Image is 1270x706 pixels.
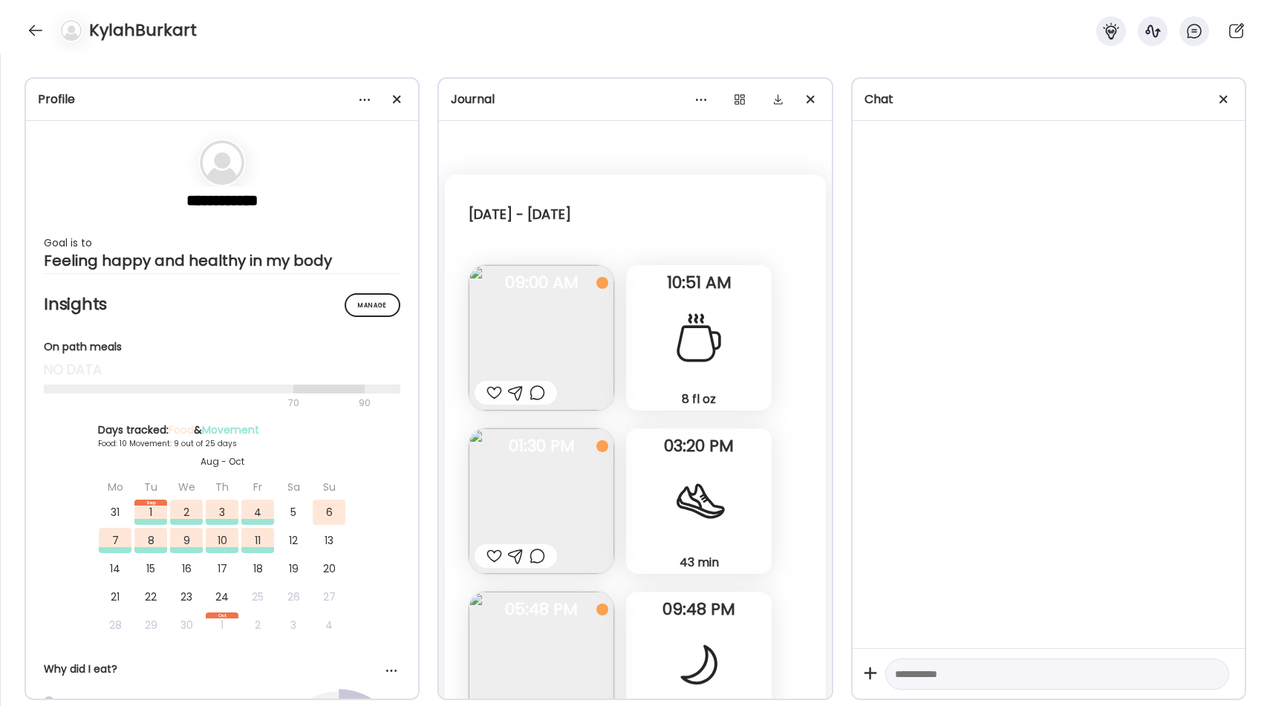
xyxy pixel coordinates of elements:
div: 43 min [632,555,766,570]
div: 6 [313,500,345,525]
div: Feeling happy and healthy in my body [44,252,400,269]
div: 16 [170,556,203,581]
div: 26 [277,584,310,609]
span: Movement [202,422,259,437]
div: Sa [277,474,310,500]
div: 23 [170,584,203,609]
div: 19 [277,556,310,581]
img: bg-avatar-default.svg [200,140,244,185]
div: 3 [277,612,310,638]
div: 21 [99,584,131,609]
div: 1 [134,500,167,525]
div: 14 [99,556,131,581]
div: 20 [313,556,345,581]
div: 29 [134,612,167,638]
div: 28 [99,612,131,638]
div: 13 [313,528,345,553]
div: 12 [277,528,310,553]
div: Profile [38,91,406,108]
div: 2 [170,500,203,525]
span: 09:48 PM [626,603,772,616]
div: Days tracked: & [98,422,346,438]
div: 2 [241,612,274,638]
span: 09:00 AM [469,276,614,290]
div: Oct [206,612,238,618]
div: Journal [451,91,819,108]
div: 17 [206,556,238,581]
div: Sep [134,500,167,506]
div: 8 fl oz [632,391,766,407]
div: Fr [241,474,274,500]
div: 22 [134,584,167,609]
div: 15 [134,556,167,581]
div: Goal is to [44,234,400,252]
div: 1 [206,612,238,638]
div: 27 [313,584,345,609]
div: [DATE] - [DATE] [469,206,571,223]
span: 05:48 PM [469,603,614,616]
div: Mo [99,474,131,500]
div: We [170,474,203,500]
div: 30 [170,612,203,638]
div: On path meals [44,339,400,355]
div: 3 [206,500,238,525]
div: 70 [44,394,354,412]
span: Food [169,422,194,437]
div: Food: 10 Movement: 9 out of 25 days [98,438,346,449]
span: 10:51 AM [626,276,772,290]
div: 25 [241,584,274,609]
span: 01:30 PM [469,439,614,453]
div: 90 [357,394,372,412]
div: 11 [241,528,274,553]
div: 4 [313,612,345,638]
h2: Insights [44,293,400,316]
div: 5 [277,500,310,525]
div: 7 [99,528,131,553]
div: 4 [241,500,274,525]
div: 31 [99,500,131,525]
div: Manage [345,293,400,317]
div: 8 [134,528,167,553]
div: Chat [864,91,1233,108]
img: images%2F94OWHR5VWRVdHWrBcUmBJ5deWQI3%2F4gIKNxgSCQFBXpGos6CF%2F2fP81SF7B8VrYZWcMLrC_240 [469,428,614,574]
span: 03:20 PM [626,439,772,453]
h4: KylahBurkart [89,19,197,42]
div: 9 [170,528,203,553]
div: no data [44,361,400,379]
div: 18 [241,556,274,581]
div: 24 [206,584,238,609]
div: Why did I eat? [44,661,400,677]
div: Aug - Oct [98,455,346,468]
img: images%2F94OWHR5VWRVdHWrBcUmBJ5deWQI3%2FK1Z4XatZCNPVvp0JSrUF%2F2Siekhi72uAtBvSjY2XY_240 [469,265,614,411]
div: 10 [206,528,238,553]
div: Tu [134,474,167,500]
div: Su [313,474,345,500]
img: bg-avatar-default.svg [61,20,82,41]
div: Th [206,474,238,500]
